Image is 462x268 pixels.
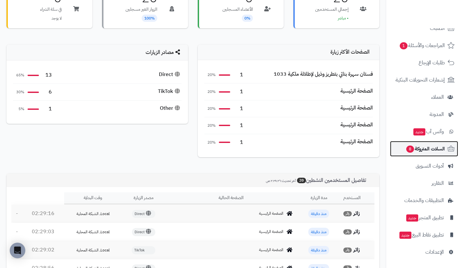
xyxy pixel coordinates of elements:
span: منذ دقيقة [308,210,329,218]
div: الصفحة الرئيسية [340,104,373,112]
span: جديد [413,128,425,135]
a: المدونة [390,107,458,122]
span: إشعارات التحويلات البنكية [396,75,445,84]
th: الصفحة الحالية [165,192,297,204]
div: الصفحة الرئيسية [340,121,373,129]
td: 02:29:16 [22,205,64,223]
span: • مباشر [338,15,349,21]
p: الزوار الغير مسجلين [125,6,157,13]
span: الإعدادات [425,248,444,257]
span: المدونة [430,110,444,119]
span: ٢:٢٩:٢٦ ص [266,178,281,183]
span: لا يوجد [52,15,62,21]
span: - [16,210,18,217]
span: 20% [204,140,216,145]
span: المراجعات والأسئلة [399,41,445,50]
td: 02:29:03 [22,223,64,241]
span: السلات المتروكة [406,144,445,153]
span: تطبيق نقاط البيع [399,230,444,239]
span: Local, الشبكة المحلية [77,247,110,253]
div: الصفحة الرئيسية [340,138,373,146]
span: 30% [13,89,24,95]
strong: زائر [353,246,360,254]
a: إشعارات التحويلات البنكية [390,72,458,88]
span: 1 [233,122,243,129]
span: زائر [343,248,352,253]
span: 1 [42,105,52,113]
span: 20% [204,89,216,95]
p: إجمالي المستخدمين [315,6,349,13]
td: 02:29:02 [22,241,64,259]
span: تطبيق المتجر [406,213,444,222]
span: 8 [406,146,414,153]
span: الصفحة الرئيسية [259,229,283,235]
strong: زائر [353,210,360,217]
span: 0% [242,15,253,22]
span: 13 [42,71,52,79]
span: جديد [406,214,418,222]
span: أدوات التسويق [416,161,444,171]
span: 6 [42,88,52,96]
h3: تفاصيل المستخدمين النشطين [261,177,374,184]
span: Local, الشبكة المحلية [77,211,110,217]
span: الصفحة الرئيسية [259,211,283,216]
a: الطلبات [390,20,458,36]
a: تطبيق نقاط البيعجديد [390,227,458,243]
small: آخر تحديث: [266,178,296,183]
span: Direct [132,210,155,218]
a: وآتس آبجديد [390,124,458,139]
a: طلبات الإرجاع [390,55,458,70]
span: طلبات الإرجاع [419,58,445,67]
a: السلات المتروكة8 [390,141,458,157]
span: 1 [233,88,243,96]
a: تطبيق المتجرجديد [390,210,458,225]
div: Other [160,105,182,112]
a: أدوات التسويق [390,158,458,174]
span: زائر [343,211,352,216]
span: 1 [233,139,243,146]
span: التطبيقات والخدمات [404,196,444,205]
span: التقارير [432,179,444,188]
a: التقارير [390,175,458,191]
p: في سلة الشراء [40,6,62,13]
span: الطلبات [430,24,445,33]
span: Local, الشبكة المحلية [77,229,110,235]
th: المستخدم [341,192,374,204]
a: العملاء [390,89,458,105]
span: 20% [204,72,216,78]
span: منذ دقيقة [308,228,329,236]
span: جديد [399,232,411,239]
span: 1 [400,42,408,49]
a: المراجعات والأسئلة1 [390,38,458,53]
a: الإعدادات [390,244,458,260]
span: 65% [13,72,24,78]
div: فستان سهرة بناتي بتطريز وذيل لإطلالة ملكية 1033 [274,70,373,78]
h4: الصفحات الأكثر زيارة [204,49,373,55]
a: التطبيقات والخدمات [390,193,458,208]
span: - [16,228,18,236]
span: 5% [13,106,24,112]
div: TikTok [158,88,182,95]
strong: زائر [353,228,360,236]
span: وآتس آب [413,127,444,136]
div: Direct [159,71,182,78]
th: مدة الزيارة [297,192,341,204]
span: TikTok [132,246,155,254]
p: الأعضاء المسجلين [222,6,253,13]
span: 1 [233,105,243,112]
span: 1 [233,71,243,79]
span: Direct [132,228,155,236]
h4: مصادر الزيارات [13,49,182,56]
div: الصفحة الرئيسية [340,87,373,95]
span: 20% [204,106,216,111]
span: الصفحة الرئيسية [259,247,283,253]
span: 100% [142,15,157,22]
th: وقت البداية [64,192,122,204]
span: منذ دقيقة [308,246,329,254]
span: العملاء [431,93,444,102]
span: 20 [297,178,306,183]
span: زائر [343,229,352,235]
div: Open Intercom Messenger [10,243,25,258]
span: 20% [204,123,216,128]
th: مصدر الزيارة [122,192,165,204]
